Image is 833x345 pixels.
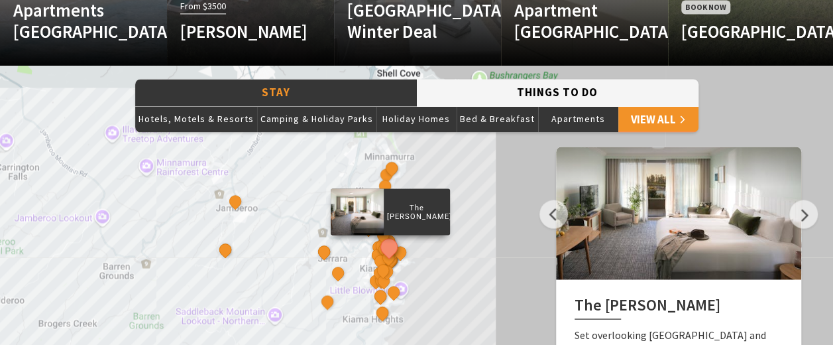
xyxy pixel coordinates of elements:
[789,200,818,228] button: Next
[374,261,392,279] button: See detail about Bikini Surf Beach Kiama
[417,79,698,106] button: Things To Do
[575,295,783,319] h2: The [PERSON_NAME]
[376,105,457,132] button: Holiday Homes
[376,177,393,194] button: See detail about Casa Mar Azul
[392,243,409,261] button: See detail about Kiama Harbour Cabins
[360,220,377,237] button: See detail about That Retro Place Kiama
[329,264,347,281] button: See detail about Greyleigh Kiama
[376,235,401,259] button: See detail about The Sebel Kiama
[539,200,568,228] button: Previous
[180,21,296,42] h4: [PERSON_NAME]
[385,283,402,301] button: See detail about Amaroo Kiama
[374,304,391,321] button: See detail about Bask at Loves Bay
[383,159,400,176] button: See detail about Beach House on Johnson
[374,272,392,289] button: See detail about Kendalls Beach Holiday Park
[538,105,618,132] button: Apartments
[227,192,244,210] button: See detail about Jamberoo Pub and Saleyard Motel
[318,293,335,310] button: See detail about Saddleback Grove
[315,243,333,260] button: See detail about Cicada Luxury Camping
[618,105,698,132] a: View All
[457,105,538,132] button: Bed & Breakfast
[135,79,417,106] button: Stay
[217,241,234,258] button: See detail about Jamberoo Valley Farm Cottages
[383,201,449,222] p: The [PERSON_NAME]
[135,105,257,132] button: Hotels, Motels & Resorts
[681,21,797,42] h4: [GEOGRAPHIC_DATA]
[372,287,389,305] button: See detail about BIG4 Easts Beach Holiday Park
[257,105,376,132] button: Camping & Holiday Parks
[374,226,391,243] button: See detail about Bombo Hideaway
